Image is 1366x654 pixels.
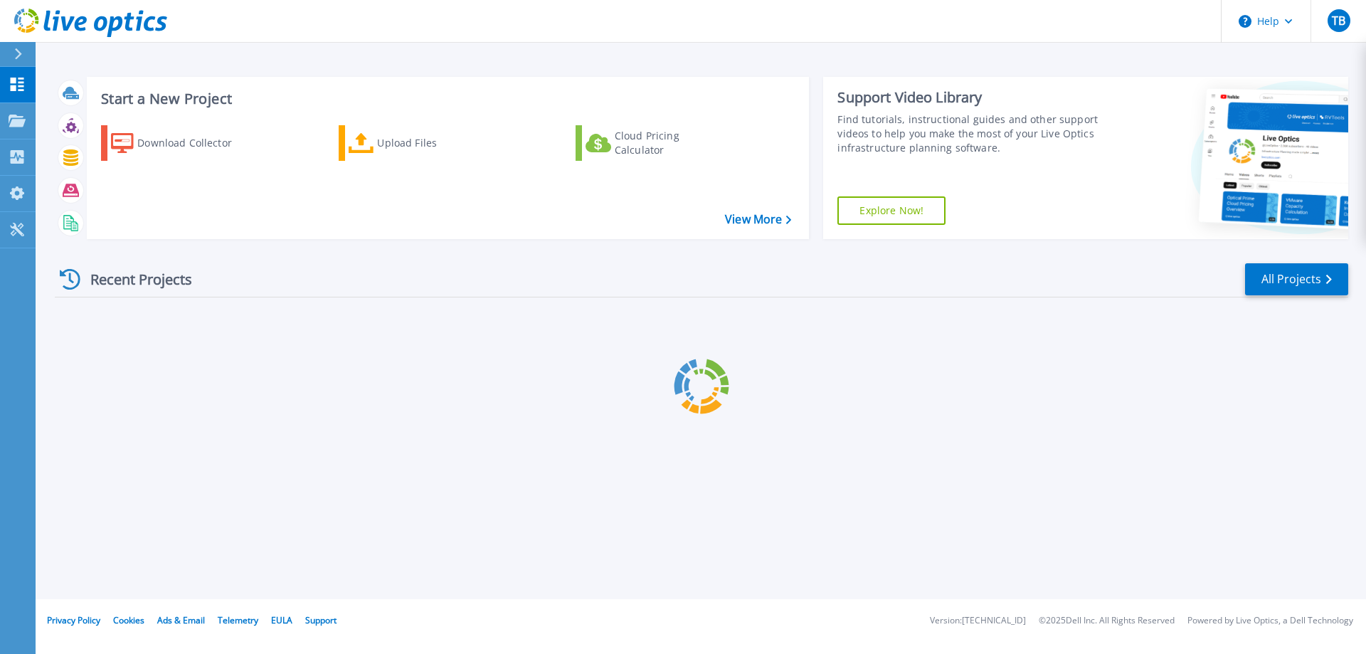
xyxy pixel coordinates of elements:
a: Explore Now! [837,196,946,225]
li: Version: [TECHNICAL_ID] [930,616,1026,626]
a: Privacy Policy [47,614,100,626]
h3: Start a New Project [101,91,791,107]
a: Telemetry [218,614,258,626]
div: Download Collector [137,129,251,157]
a: Upload Files [339,125,497,161]
div: Find tutorials, instructional guides and other support videos to help you make the most of your L... [837,112,1105,155]
a: Ads & Email [157,614,205,626]
a: Support [305,614,337,626]
div: Recent Projects [55,262,211,297]
a: Cloud Pricing Calculator [576,125,734,161]
li: © 2025 Dell Inc. All Rights Reserved [1039,616,1175,626]
a: Download Collector [101,125,260,161]
a: Cookies [113,614,144,626]
div: Upload Files [377,129,491,157]
div: Cloud Pricing Calculator [615,129,729,157]
span: TB [1332,15,1345,26]
a: All Projects [1245,263,1348,295]
a: View More [725,213,791,226]
div: Support Video Library [837,88,1105,107]
li: Powered by Live Optics, a Dell Technology [1187,616,1353,626]
a: EULA [271,614,292,626]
